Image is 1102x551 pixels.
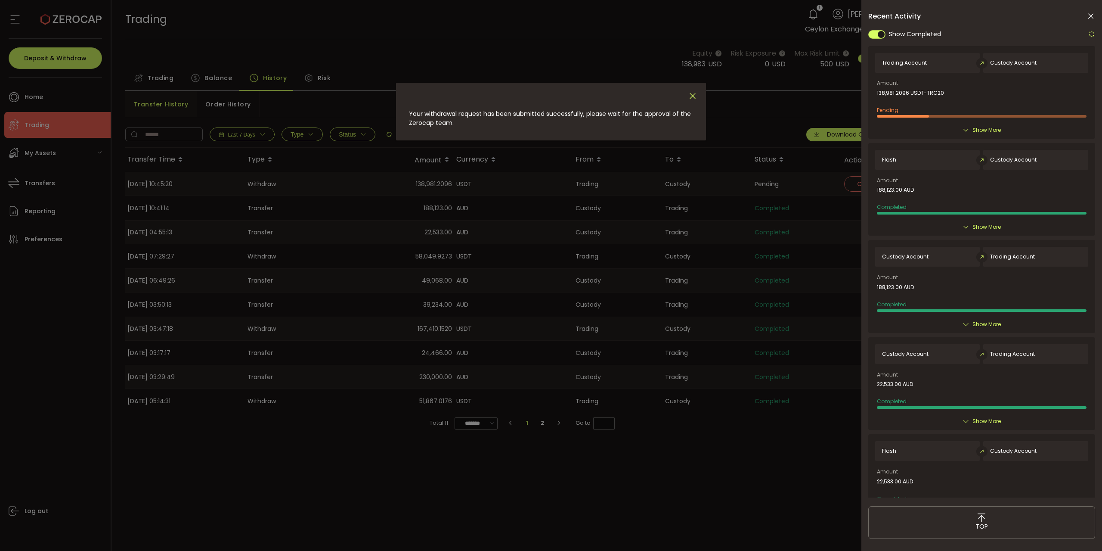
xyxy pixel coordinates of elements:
[882,254,929,260] span: Custody Account
[882,60,927,66] span: Trading Account
[877,372,898,377] span: Amount
[990,254,1035,260] span: Trading Account
[972,126,1001,134] span: Show More
[877,398,907,405] span: Completed
[882,448,896,454] span: Flash
[990,351,1035,357] span: Trading Account
[882,351,929,357] span: Custody Account
[889,30,941,39] span: Show Completed
[409,109,691,127] span: Your withdrawal request has been submitted successfully, please wait for the approval of the Zero...
[877,469,898,474] span: Amount
[877,187,914,193] span: 188,123.00 AUD
[877,81,898,86] span: Amount
[972,320,1001,329] span: Show More
[877,495,907,502] span: Completed
[868,13,921,20] span: Recent Activity
[877,275,898,280] span: Amount
[877,381,913,387] span: 22,533.00 AUD
[990,157,1037,163] span: Custody Account
[877,106,898,114] span: Pending
[877,301,907,308] span: Completed
[877,203,907,211] span: Completed
[1059,510,1102,551] iframe: Chat Widget
[396,83,706,140] div: dialog
[877,90,944,96] span: 138,981.2096 USDT-TRC20
[975,522,988,531] span: TOP
[877,479,913,485] span: 22,533.00 AUD
[688,91,697,101] button: Close
[990,60,1037,66] span: Custody Account
[877,284,914,290] span: 188,123.00 AUD
[972,223,1001,231] span: Show More
[882,157,896,163] span: Flash
[877,178,898,183] span: Amount
[990,448,1037,454] span: Custody Account
[972,417,1001,426] span: Show More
